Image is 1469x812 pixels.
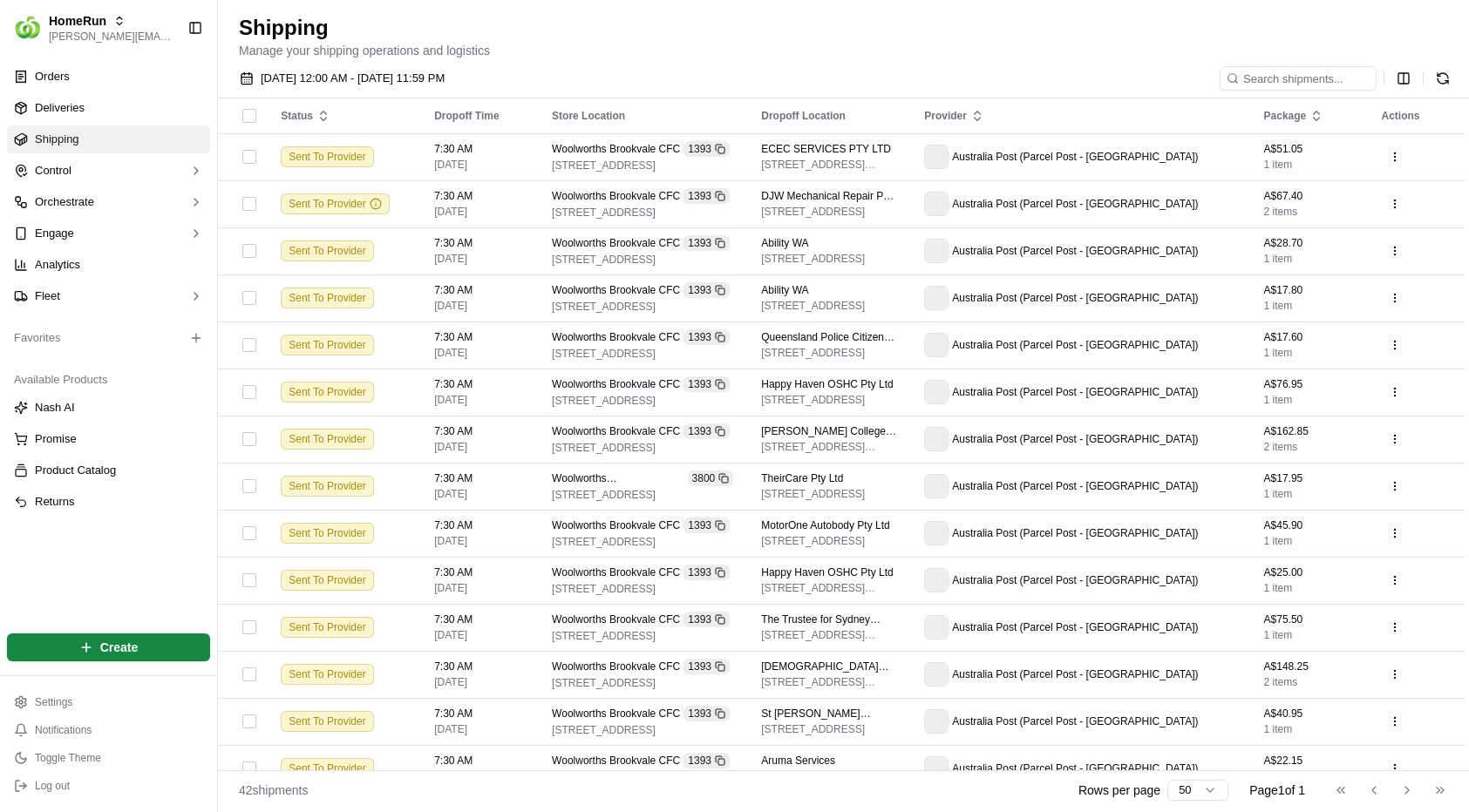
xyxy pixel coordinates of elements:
button: Settings [7,690,210,714]
span: 1 item [1264,346,1354,360]
span: [STREET_ADDRESS] [552,159,733,173]
button: Log out [7,774,210,798]
span: [DATE] [434,393,524,407]
span: [DATE] [434,158,524,172]
span: Create [100,639,139,656]
span: Australia Post (Parcel Post - [GEOGRAPHIC_DATA]) [952,197,1198,211]
span: Australia Post (Parcel Post - [GEOGRAPHIC_DATA]) [952,338,1198,352]
span: A$17.95 [1264,471,1354,485]
span: [PERSON_NAME] College Limited [761,424,896,438]
span: [DATE] [434,581,524,595]
span: Settings [35,695,72,709]
span: [STREET_ADDRESS] [761,205,896,219]
span: St [PERSON_NAME] Society NSW [761,707,896,721]
div: 1393 [683,518,730,533]
span: [STREET_ADDRESS][PERSON_NAME] [761,440,896,454]
span: Woolworths Brookvale CFC [552,707,680,721]
span: A$40.95 [1264,707,1354,721]
span: Shipping [35,132,79,147]
img: HomeRun [14,14,42,42]
span: TheirCare Pty Ltd [761,471,843,485]
span: [DEMOGRAPHIC_DATA] Diocese of Parramatta Services Ltd [761,660,896,673]
span: [STREET_ADDRESS][PERSON_NAME][PERSON_NAME] [761,581,896,595]
span: ECEC SERVICES PTY LTD [761,142,891,156]
span: A$28.70 [1264,236,1354,250]
span: [STREET_ADDRESS] [552,629,733,643]
span: 2 items [1264,440,1354,454]
span: A$22.15 [1264,754,1354,768]
span: Nash AI [35,400,75,416]
span: 7:30 AM [434,189,524,203]
span: 7:30 AM [434,330,524,344]
div: 1393 [683,376,730,392]
span: Woolworths Brookvale CFC [552,754,680,768]
span: Happy Haven OSHC Pty Ltd [761,565,893,579]
span: Analytics [35,257,80,273]
span: [DATE] [434,205,524,219]
span: 7:30 AM [434,565,524,579]
span: [DATE] [434,299,524,313]
span: [DATE] [434,675,524,689]
span: Australia Post (Parcel Post - [GEOGRAPHIC_DATA]) [952,244,1198,258]
span: 7:30 AM [434,424,524,438]
span: A$148.25 [1264,660,1354,673]
span: Control [35,163,71,179]
span: Queensland Police Citizens Youth Welfare Association [761,330,896,344]
span: [DATE] [434,440,524,454]
span: Ability WA [761,283,808,297]
span: Ability WA [761,236,808,250]
span: Orchestrate [35,194,94,210]
span: 7:30 AM [434,660,524,673]
span: [DATE] [434,346,524,360]
span: [STREET_ADDRESS] [761,534,896,548]
span: [STREET_ADDRESS][PERSON_NAME] [761,628,896,642]
span: Australia Post (Parcel Post - [GEOGRAPHIC_DATA]) [952,291,1198,305]
span: [STREET_ADDRESS] [552,441,733,455]
button: Nash AI [7,394,210,422]
p: Rows per page [1078,782,1160,799]
button: [PERSON_NAME][EMAIL_ADDRESS][DOMAIN_NAME] [49,30,173,44]
span: Woolworths Brookvale CFC [552,377,680,391]
a: Orders [7,63,210,91]
span: 1 item [1264,581,1354,595]
div: 3800 [688,470,734,486]
span: Store Location [552,110,625,122]
span: Dropoff Location [761,110,846,122]
span: 7:30 AM [434,283,524,297]
div: 1393 [683,706,730,721]
span: [STREET_ADDRESS] [552,300,733,314]
button: Fleet [7,282,210,310]
div: 1393 [683,565,730,580]
span: Australia Post (Parcel Post - [GEOGRAPHIC_DATA]) [952,761,1198,775]
span: Actions [1382,110,1420,122]
a: Nash AI [14,400,203,416]
span: 1 item [1264,252,1354,266]
a: Returns [14,494,203,510]
span: A$67.40 [1264,189,1354,203]
div: Page 1 of 1 [1249,782,1305,799]
span: Provider [924,109,967,123]
span: Woolworths Brookvale CFC [552,518,680,532]
span: Deliveries [35,100,85,116]
span: 2 items [1264,205,1354,219]
span: 7:30 AM [434,236,524,250]
span: Woolworths Brookvale CFC [552,283,680,297]
span: [DATE] [434,534,524,548]
div: 1393 [683,141,730,157]
span: 1 item [1264,299,1354,313]
span: 7:30 AM [434,707,524,721]
span: [STREET_ADDRESS] [552,253,733,267]
span: Australia Post (Parcel Post - [GEOGRAPHIC_DATA]) [952,714,1198,728]
span: A$162.85 [1264,424,1354,438]
div: 1393 [683,329,730,345]
span: 1 item [1264,393,1354,407]
span: A$76.95 [1264,377,1354,391]
span: [STREET_ADDRESS][PERSON_NAME] [761,158,896,172]
span: 7:30 AM [434,142,524,156]
span: [STREET_ADDRESS] [552,347,733,361]
span: Toggle Theme [35,751,101,765]
span: Promise [35,431,77,447]
input: Search shipments... [1220,66,1377,91]
span: [STREET_ADDRESS] [761,487,896,501]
